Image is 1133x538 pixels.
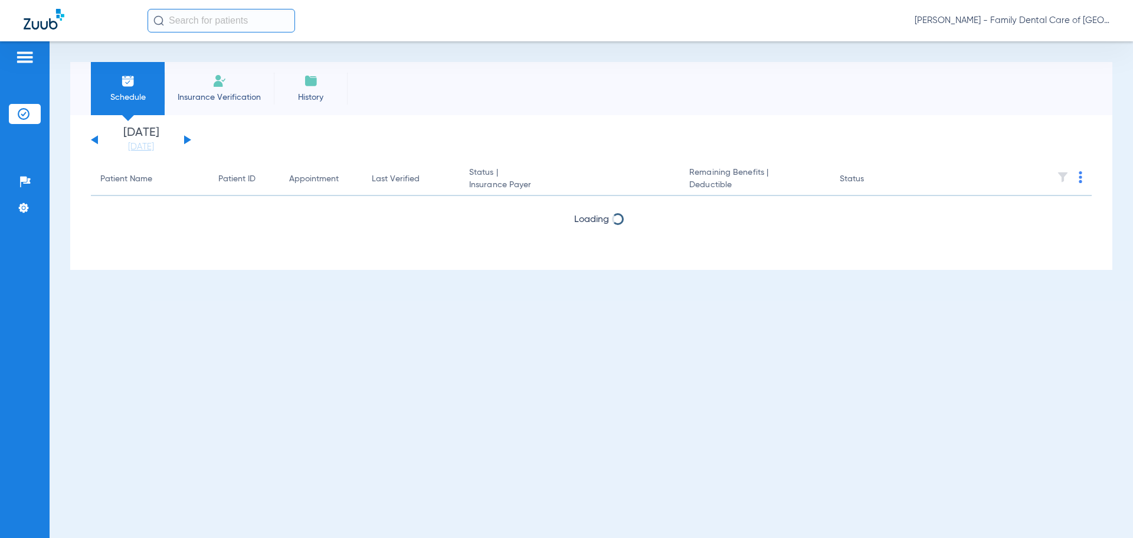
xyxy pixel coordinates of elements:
[1057,171,1069,183] img: filter.svg
[460,163,680,196] th: Status |
[212,74,227,88] img: Manual Insurance Verification
[289,173,353,185] div: Appointment
[289,173,339,185] div: Appointment
[153,15,164,26] img: Search Icon
[24,9,64,30] img: Zuub Logo
[100,92,156,103] span: Schedule
[304,74,318,88] img: History
[689,179,820,191] span: Deductible
[574,215,609,224] span: Loading
[218,173,256,185] div: Patient ID
[100,173,199,185] div: Patient Name
[680,163,830,196] th: Remaining Benefits |
[121,74,135,88] img: Schedule
[372,173,450,185] div: Last Verified
[218,173,270,185] div: Patient ID
[106,141,176,153] a: [DATE]
[15,50,34,64] img: hamburger-icon
[469,179,670,191] span: Insurance Payer
[915,15,1109,27] span: [PERSON_NAME] - Family Dental Care of [GEOGRAPHIC_DATA]
[830,163,910,196] th: Status
[173,92,265,103] span: Insurance Verification
[372,173,420,185] div: Last Verified
[283,92,339,103] span: History
[148,9,295,32] input: Search for patients
[1079,171,1082,183] img: group-dot-blue.svg
[106,127,176,153] li: [DATE]
[100,173,152,185] div: Patient Name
